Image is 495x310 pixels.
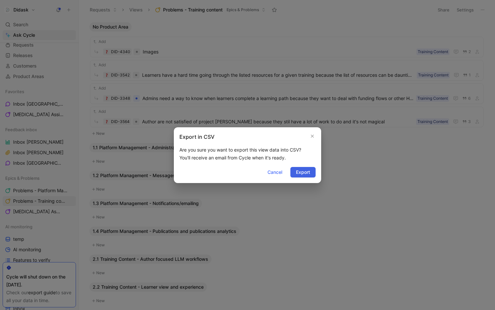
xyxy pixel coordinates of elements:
[179,146,316,162] div: Are you sure you want to export this view data into CSV? You'll receive an email from Cycle when ...
[262,167,288,177] button: Cancel
[179,133,214,141] h2: Export in CSV
[296,168,310,176] span: Export
[267,168,282,176] span: Cancel
[290,167,316,177] button: Export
